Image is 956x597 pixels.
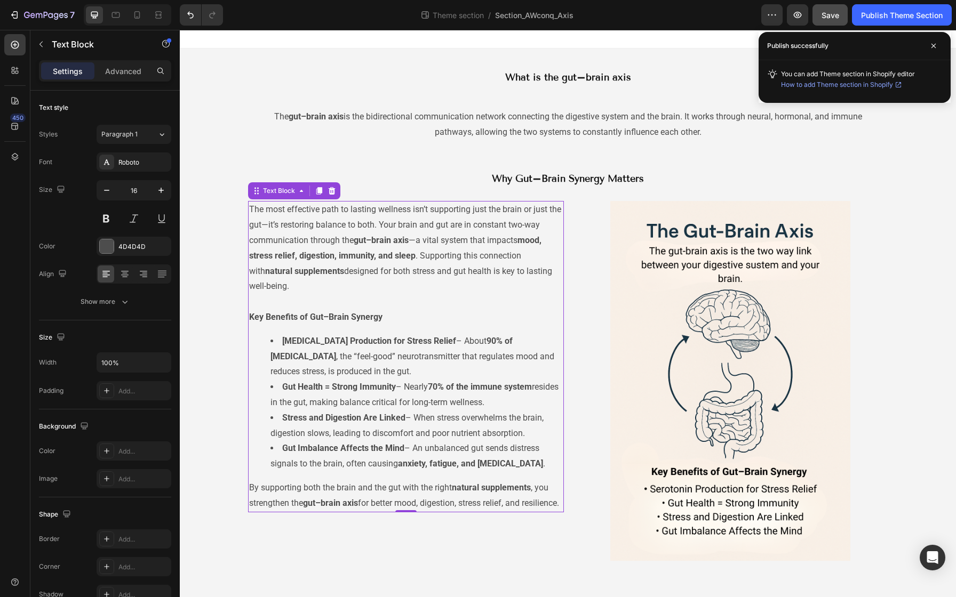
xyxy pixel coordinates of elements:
button: Paragraph 1 [97,125,171,144]
div: Image [39,474,58,483]
strong: 90% of [MEDICAL_DATA] [91,306,333,332]
span: Section_AWconq_Axis [495,10,573,21]
div: Corner [39,562,60,571]
p: Text Block [52,38,142,51]
button: Publish Theme Section [852,4,952,26]
strong: 70% of the immune system [248,352,352,362]
iframe: Design area [180,30,956,597]
strong: anxiety, fatigue, and [MEDICAL_DATA] [218,429,363,439]
strong: Gut Imbalance Affects the Mind [102,413,225,423]
div: Undo/Redo [180,4,223,26]
input: Auto [97,353,171,372]
li: – When stress overwhelms the brain, digestion slows, leading to discomfort and poor nutrient abso... [91,381,383,412]
div: Open Intercom Messenger [920,545,945,570]
p: By supporting both the brain and the gut with the right , you strengthen the for better mood, dig... [69,450,383,481]
div: Roboto [118,158,169,167]
span: How to add Theme section in Shopify [781,79,893,90]
span: / [488,10,491,21]
div: Color [39,241,55,251]
div: Add... [118,447,169,456]
div: Border [39,534,60,544]
img: AW-StressControl-_Benefits-Gut_Brain_Synergy.png [431,171,671,531]
div: Add... [118,535,169,544]
li: – About , the “feel-good” neurotransmitter that regulates mood and reduces stress, is produced in... [91,304,383,350]
div: Text style [39,103,68,112]
li: – An unbalanced gut sends distress signals to the brain, often causing . [91,411,383,442]
strong: Stress and Digestion Are Linked [102,383,226,393]
p: Settings [53,66,83,77]
strong: gut–brain axis [123,468,178,478]
span: Paragraph 1 [101,130,138,139]
p: Advanced [105,66,141,77]
span: You can add Theme section in Shopify editor [781,70,915,90]
div: Color [39,446,55,456]
div: Styles [39,130,58,139]
button: 7 [4,4,79,26]
span: Theme section [431,10,486,21]
p: Publish successfully [767,41,828,51]
strong: natural supplements [272,453,351,463]
div: Align [39,267,69,281]
p: The most effective path to lasting wellness isn’t supporting just the brain or just the gut—it’s ... [69,172,383,280]
strong: natural supplements [85,236,164,246]
button: Show more [39,292,171,311]
div: Font [39,157,52,167]
button: Save [812,4,848,26]
div: Shape [39,507,73,522]
li: – Nearly resides in the gut, making balance critical for long-term wellness. [91,350,383,381]
div: Add... [118,386,169,396]
div: Add... [118,562,169,572]
strong: Key Benefits of Gut–Brain Synergy [69,282,203,292]
strong: mood, stress relief, digestion, immunity, and sleep [69,205,362,231]
div: Size [39,183,67,197]
div: 4D4D4D [118,242,169,252]
strong: gut–brain axis [174,205,229,215]
strong: [MEDICAL_DATA] Production for Stress Relief [102,306,276,316]
div: Width [39,358,57,367]
div: Text Block [81,156,117,166]
div: Size [39,330,67,345]
div: Background [39,419,91,434]
div: Add... [118,474,169,484]
div: Rich Text Editor. Editing area: main [68,171,384,482]
div: Show more [81,296,130,307]
strong: Why Gut–Brain Synergy Matters [312,143,464,155]
p: 7 [70,9,75,21]
strong: Gut Health = Strong Immunity [102,352,216,362]
span: Save [822,11,839,20]
div: Padding [39,386,63,396]
div: Publish Theme Section [861,10,943,21]
div: 450 [10,114,26,122]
